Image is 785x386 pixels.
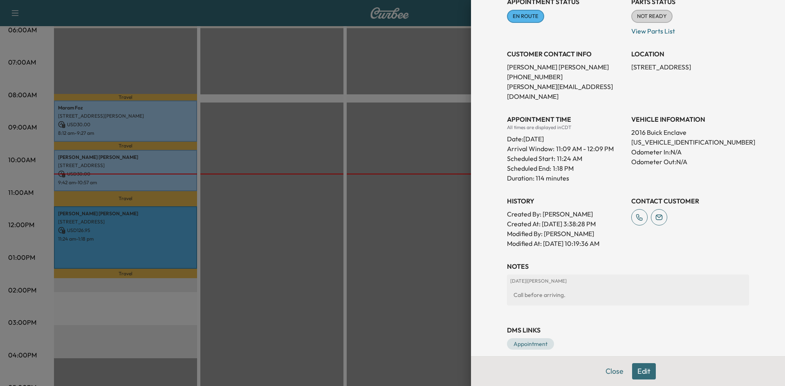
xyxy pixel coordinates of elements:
p: 11:24 AM [557,154,582,163]
p: Scheduled Start: [507,154,555,163]
p: Odometer Out: N/A [631,157,749,167]
p: Odometer In: N/A [631,147,749,157]
p: Modified At : [DATE] 10:19:36 AM [507,239,625,248]
div: All times are displayed in CDT [507,124,625,131]
p: [STREET_ADDRESS] [631,62,749,72]
h3: LOCATION [631,49,749,59]
button: Close [600,363,629,379]
h3: NOTES [507,261,749,271]
p: Created At : [DATE] 3:38:28 PM [507,219,625,229]
p: [DATE] | [PERSON_NAME] [510,278,746,284]
p: Duration: 114 minutes [507,173,625,183]
p: Arrival Window: [507,144,625,154]
a: Appointment [507,338,554,350]
span: NOT READY [632,12,672,20]
p: Created By : [PERSON_NAME] [507,209,625,219]
p: View Parts List [631,23,749,36]
p: Scheduled End: [507,163,551,173]
p: 1:18 PM [553,163,574,173]
p: Modified By : [PERSON_NAME] [507,229,625,239]
p: 2016 Buick Enclave [631,127,749,137]
h3: CONTACT CUSTOMER [631,196,749,206]
p: [PERSON_NAME] [PERSON_NAME] [507,62,625,72]
p: [PHONE_NUMBER] [507,72,625,82]
div: Date: [DATE] [507,131,625,144]
h3: History [507,196,625,206]
h3: VEHICLE INFORMATION [631,114,749,124]
span: 11:09 AM - 12:09 PM [556,144,614,154]
h3: APPOINTMENT TIME [507,114,625,124]
p: [PERSON_NAME][EMAIL_ADDRESS][DOMAIN_NAME] [507,82,625,101]
p: [US_VEHICLE_IDENTIFICATION_NUMBER] [631,137,749,147]
h3: DMS Links [507,325,749,335]
h3: CUSTOMER CONTACT INFO [507,49,625,59]
div: Call before arriving. [510,288,746,302]
button: Edit [632,363,656,379]
span: EN ROUTE [508,12,543,20]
